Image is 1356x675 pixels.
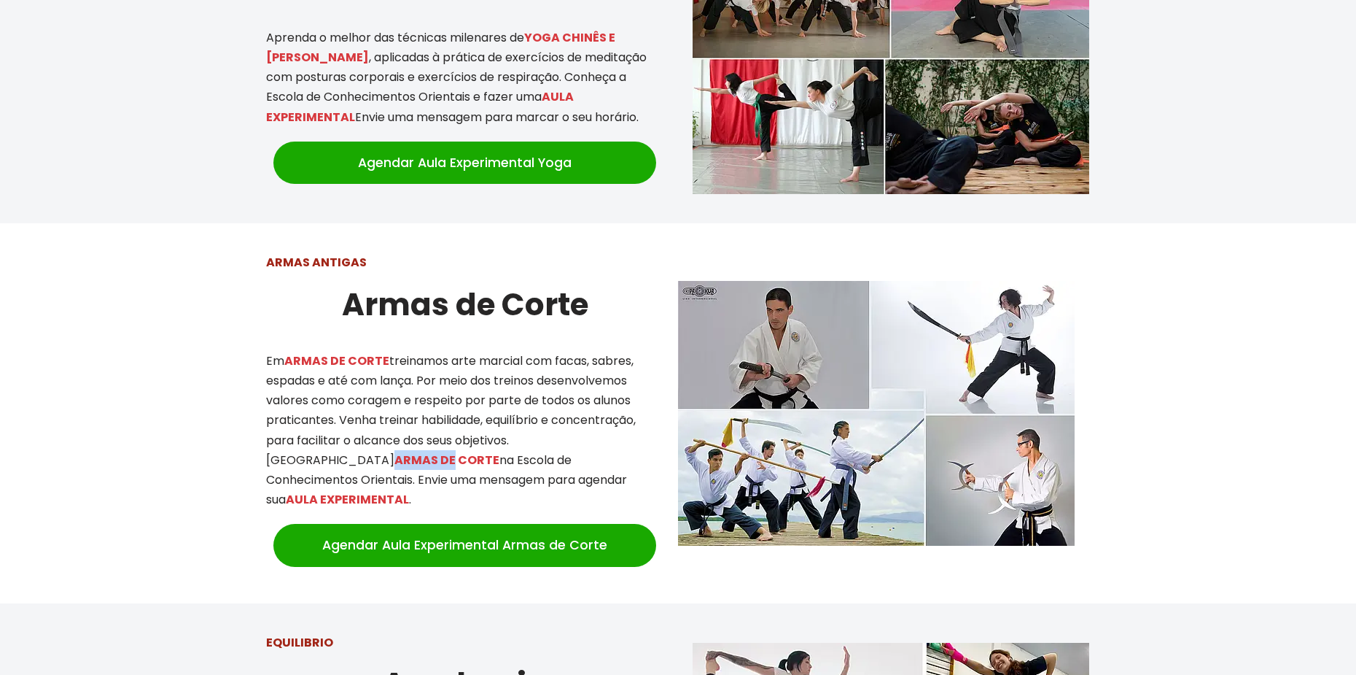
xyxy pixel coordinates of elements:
mark: AULA EXPERIMENTAL [286,491,409,508]
mark: YOGA CHINÊS E [PERSON_NAME] [266,29,615,66]
a: Agendar Aula Experimental Armas de Corte [273,524,656,566]
p: Em treinamos arte marcial com facas, sabres, espadas e até com lança. Por meio dos treinos desenv... [266,351,663,510]
strong: ARMAS ANTIGAS [266,254,367,271]
mark: ARMAS DE CORTE [394,452,499,468]
mark: ARMAS DE CORTE [284,352,389,369]
a: Agendar Aula Experimental Yoga [273,142,656,184]
p: Aprenda o melhor das técnicas milenares de , aplicadas à prática de exercícios de meditação com p... [266,28,663,127]
mark: AULA EXPERIMENTAL [266,88,574,125]
strong: Armas de Corte [342,283,588,326]
strong: EQUILIBRIO [266,634,333,651]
